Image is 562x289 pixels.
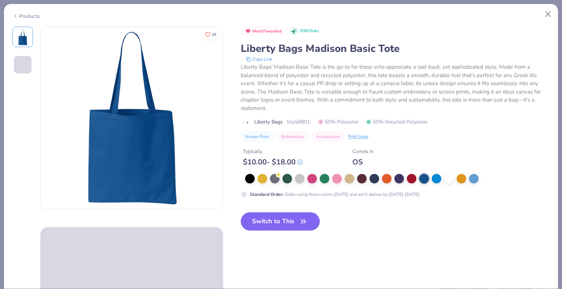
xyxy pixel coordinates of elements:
[352,148,374,155] div: Comes In
[41,27,223,209] img: Front
[244,56,274,63] button: copy to clipboard
[348,134,368,140] div: Print Guide
[300,28,319,34] span: 93K Clicks
[277,132,308,142] button: Embroidery
[245,28,251,34] img: Most Favorited sort
[254,118,283,126] span: Liberty Bags
[241,132,273,142] button: Screen Print
[241,119,251,125] img: brand logo
[312,132,344,142] button: Accessories
[243,157,303,167] div: $ 10.00 - $ 18.00
[243,148,303,155] div: Typically
[250,191,284,197] strong: Standard Order :
[250,191,420,198] div: Order using these colors [DATE] and we'll deliver by [DATE]-[DATE].
[286,118,310,126] span: Style 8801
[14,28,31,46] img: Front
[212,33,216,37] span: 20
[241,212,320,231] button: Switch to This
[12,12,40,20] div: Products
[352,157,374,167] div: OS
[318,118,359,126] span: 50% Polyester
[366,118,428,126] span: 50% Recycled Polyester
[541,7,555,21] button: Close
[252,29,282,33] span: Most Favorited
[202,29,220,40] button: Like
[241,63,550,112] div: Liberty Bags' Madison Basic Tote is the go-to for those who appreciate a laid-back, yet sophistic...
[241,27,286,36] button: Badge Button
[241,42,550,56] div: Liberty Bags Madison Basic Tote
